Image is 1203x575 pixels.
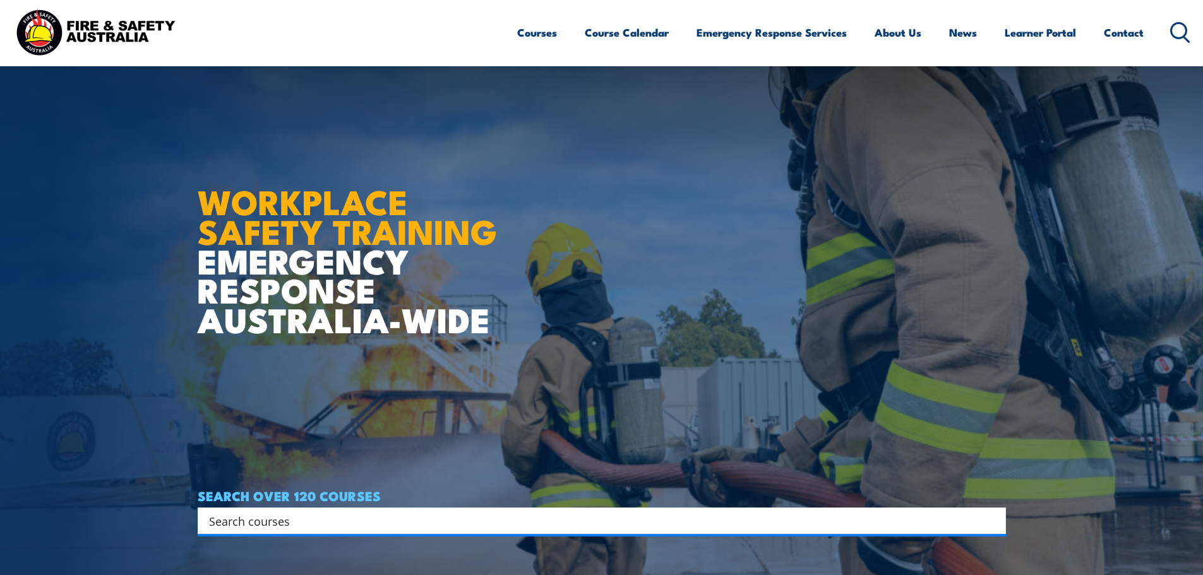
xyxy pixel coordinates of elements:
input: Search input [209,511,978,530]
a: Courses [517,16,557,49]
a: Emergency Response Services [697,16,847,49]
button: Search magnifier button [984,512,1002,530]
strong: WORKPLACE SAFETY TRAINING [198,174,497,256]
a: About Us [875,16,921,49]
a: Course Calendar [585,16,669,49]
a: Contact [1104,16,1144,49]
h1: EMERGENCY RESPONSE AUSTRALIA-WIDE [198,155,506,334]
a: News [949,16,977,49]
h4: SEARCH OVER 120 COURSES [198,489,1006,502]
a: Learner Portal [1005,16,1076,49]
form: Search form [212,512,981,530]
